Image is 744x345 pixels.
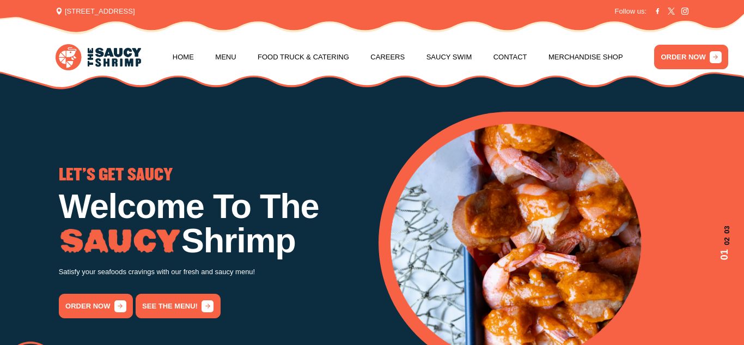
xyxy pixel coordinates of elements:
img: Image [59,229,181,254]
span: Follow us: [615,6,647,17]
a: Food Truck & Catering [258,37,349,78]
a: See the menu! [136,294,221,318]
p: Try our famous Whole Nine Yards sauce! The recipe is our secret! [365,232,672,244]
a: order now [365,259,440,284]
div: 1 / 3 [59,167,365,318]
h1: Welcome To The Shrimp [59,189,365,258]
a: order now [59,294,133,318]
span: 02 [717,237,732,245]
img: logo [56,44,142,70]
a: Contact [493,37,527,78]
a: Saucy Swim [426,37,472,78]
a: Home [173,37,194,78]
h1: Low Country Boil [365,189,672,223]
div: 2 / 3 [365,167,672,284]
p: Satisfy your seafoods cravings with our fresh and saucy menu! [59,266,365,279]
a: Merchandise Shop [548,37,623,78]
a: ORDER NOW [654,45,729,69]
span: 03 [717,226,732,233]
span: LET'S GET SAUCY [59,167,173,183]
a: Menu [215,37,236,78]
span: [STREET_ADDRESS] [56,6,135,17]
span: GO THE WHOLE NINE YARDS [365,167,545,183]
a: Careers [370,37,405,78]
span: 01 [717,249,732,260]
